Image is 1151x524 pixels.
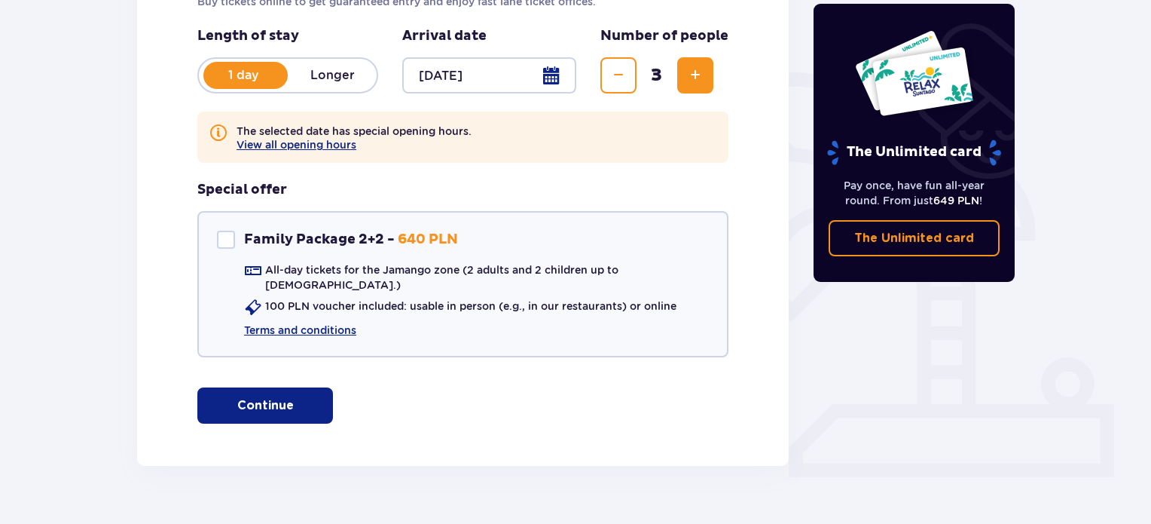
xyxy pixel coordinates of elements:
[265,299,676,314] p: 100 PLN voucher included: usable in person (e.g., in our restaurants) or online
[854,230,974,247] p: The Unlimited card
[398,231,458,249] p: 640 PLN
[600,27,728,45] p: Number of people
[237,139,356,151] button: View all opening hours
[237,124,472,151] p: The selected date has special opening hours.
[237,397,294,414] p: Continue
[829,178,1000,208] p: Pay once, have fun all-year round. From just !
[829,220,1000,256] a: The Unlimited card
[826,139,1003,166] p: The Unlimited card
[197,27,378,45] p: Length of stay
[402,27,487,45] p: Arrival date
[265,262,709,293] p: All-day tickets for the Jamango zone (2 adults and 2 children up to [DEMOGRAPHIC_DATA].)
[288,67,377,84] p: Longer
[600,57,637,93] button: Decrease
[244,231,395,249] p: Family Package 2+2 -
[640,64,674,87] span: 3
[854,29,974,117] img: Two entry cards to Suntago with the word 'UNLIMITED RELAX', featuring a white background with tro...
[933,195,979,207] span: 649 PLN
[197,181,287,199] h3: Special offer
[677,57,713,93] button: Increase
[197,388,333,424] button: Continue
[199,67,288,84] p: 1 day
[244,323,356,338] a: Terms and conditions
